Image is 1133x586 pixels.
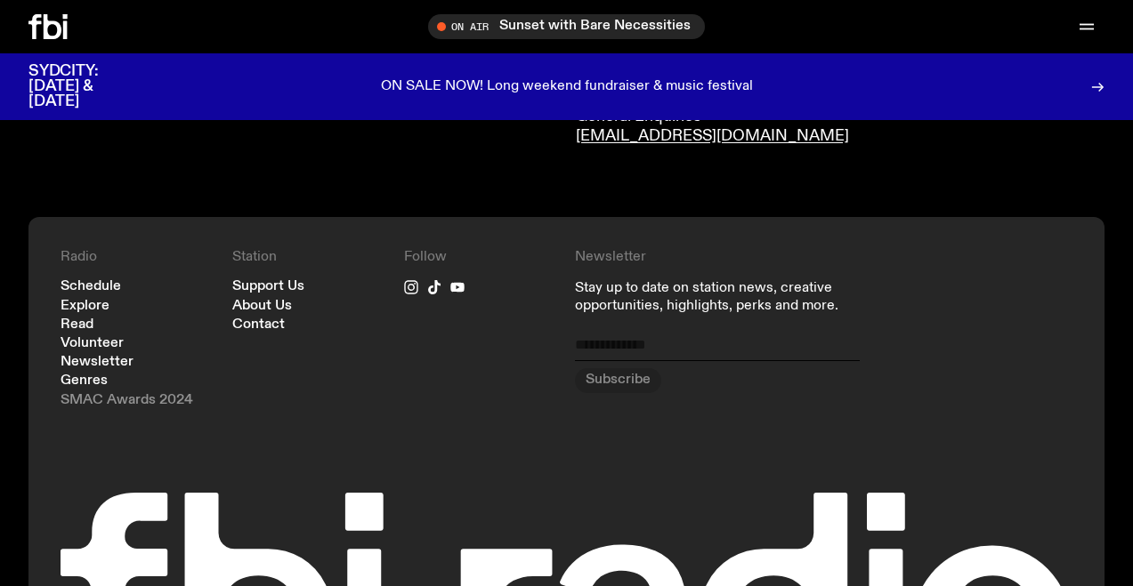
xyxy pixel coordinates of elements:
a: Explore [61,300,109,313]
p: Stay up to date on station news, creative opportunities, highlights, perks and more. [575,280,901,314]
button: On AirSunset with Bare Necessities [428,14,705,39]
button: Subscribe [575,368,661,393]
h4: Follow [404,249,558,266]
a: SMAC Awards 2024 [61,394,193,407]
h4: Newsletter [575,249,901,266]
h4: Radio [61,249,214,266]
p: ON SALE NOW! Long weekend fundraiser & music festival [381,79,753,95]
a: Schedule [61,280,121,293]
a: Volunteer [61,337,124,350]
a: Contact [232,318,285,332]
a: About Us [232,300,292,313]
h3: SYDCITY: [DATE] & [DATE] [28,64,142,109]
a: Read [61,318,93,332]
a: [EMAIL_ADDRESS][DOMAIN_NAME] [576,128,849,144]
a: Genres [61,374,108,388]
h4: Station [232,249,386,266]
a: Newsletter [61,356,134,369]
a: Support Us [232,280,304,293]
